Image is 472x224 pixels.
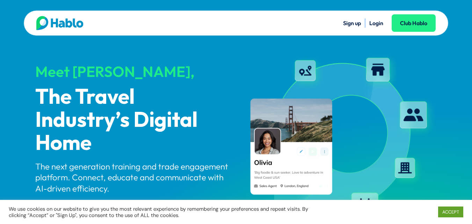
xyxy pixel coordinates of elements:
div: Meet [PERSON_NAME], [35,64,230,80]
a: ACCEPT [438,207,463,217]
div: We use cookies on our website to give you the most relevant experience by remembering your prefer... [9,206,327,218]
img: Hablo logo main 2 [36,16,83,30]
a: Club Hablo [392,14,436,32]
p: The next generation training and trade engagement platform. Connect, educate and communicate with... [35,161,230,194]
p: The Travel Industry’s Digital Home [35,86,230,155]
a: Sign up [343,20,361,27]
a: Login [369,20,383,27]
